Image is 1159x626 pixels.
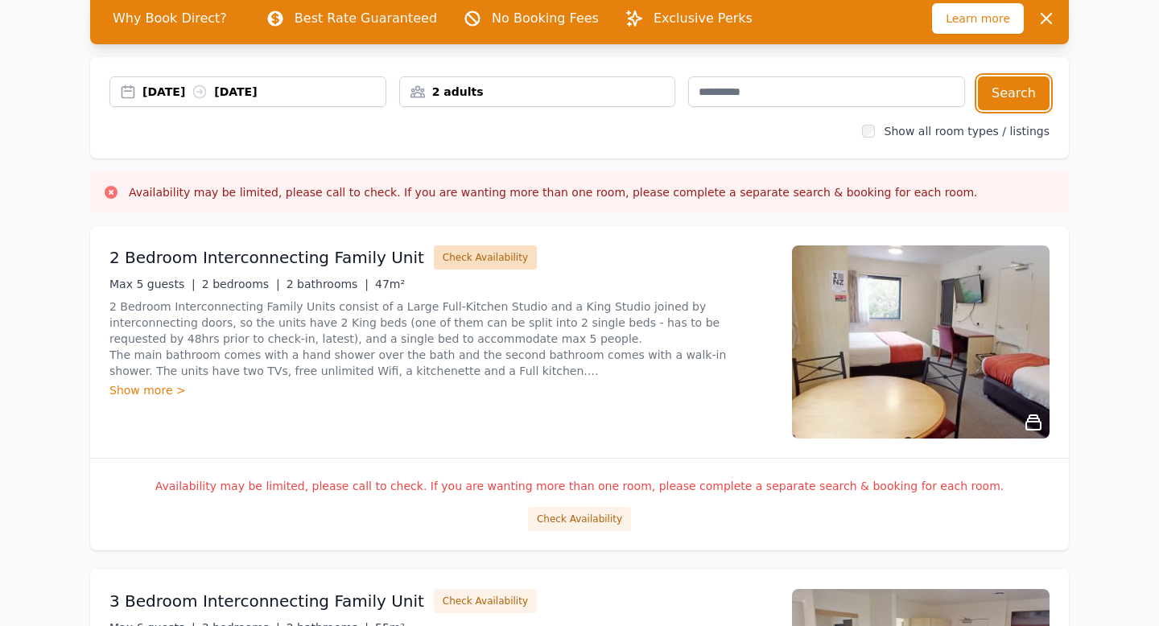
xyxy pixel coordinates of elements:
[295,9,437,28] p: Best Rate Guaranteed
[400,84,675,100] div: 2 adults
[654,9,753,28] p: Exclusive Perks
[978,76,1050,110] button: Search
[885,125,1050,138] label: Show all room types / listings
[528,507,631,531] button: Check Availability
[109,590,424,612] h3: 3 Bedroom Interconnecting Family Unit
[142,84,386,100] div: [DATE] [DATE]
[109,478,1050,494] p: Availability may be limited, please call to check. If you are wanting more than one room, please ...
[109,246,424,269] h3: 2 Bedroom Interconnecting Family Unit
[129,184,978,200] h3: Availability may be limited, please call to check. If you are wanting more than one room, please ...
[109,278,196,290] span: Max 5 guests |
[375,278,405,290] span: 47m²
[109,382,773,398] div: Show more >
[287,278,369,290] span: 2 bathrooms |
[109,299,773,379] p: 2 Bedroom Interconnecting Family Units consist of a Large Full-Kitchen Studio and a King Studio j...
[434,589,537,613] button: Check Availability
[202,278,280,290] span: 2 bedrooms |
[434,245,537,270] button: Check Availability
[100,2,240,35] span: Why Book Direct?
[492,9,599,28] p: No Booking Fees
[932,3,1024,34] span: Learn more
